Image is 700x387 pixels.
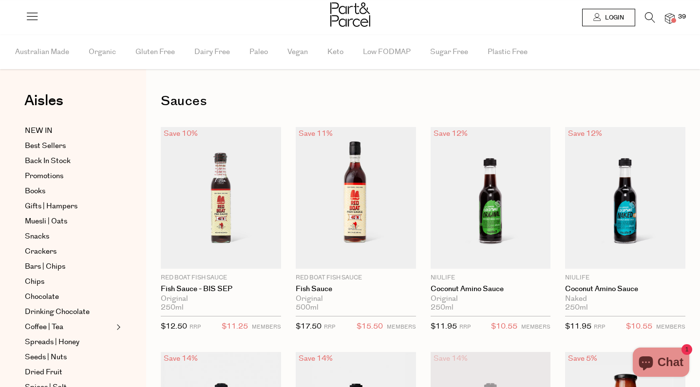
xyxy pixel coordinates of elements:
small: RRP [594,323,605,331]
a: Back In Stock [25,155,114,167]
span: $15.50 [357,320,383,333]
span: Best Sellers [25,140,66,152]
div: Save 5% [565,352,600,365]
span: Crackers [25,246,57,258]
div: Save 11% [296,127,336,140]
a: Seeds | Nuts [25,351,114,363]
span: Keto [327,35,343,69]
span: Login [603,14,624,22]
span: $10.55 [491,320,517,333]
a: Login [582,9,635,26]
span: Dried Fruit [25,367,62,378]
span: Gluten Free [135,35,175,69]
span: Back In Stock [25,155,71,167]
span: Aisles [24,90,63,111]
span: Drinking Chocolate [25,306,90,318]
button: Expand/Collapse Coffee | Tea [114,321,121,333]
div: Save 10% [161,127,201,140]
a: 39 [665,13,675,23]
inbox-online-store-chat: Shopify online store chat [630,348,692,379]
div: Save 12% [431,127,471,140]
img: Fish Sauce - BIS SEP [161,127,281,269]
a: Crackers [25,246,114,258]
h1: Sauces [161,90,685,112]
img: Part&Parcel [330,2,370,27]
div: Original [296,295,416,303]
div: Save 14% [161,352,201,365]
div: Naked [565,295,685,303]
a: Chips [25,276,114,288]
a: Chocolate [25,291,114,303]
a: Gifts | Hampers [25,201,114,212]
span: Spreads | Honey [25,336,79,348]
span: Sugar Free [430,35,468,69]
a: Promotions [25,170,114,182]
small: RRP [324,323,335,331]
span: Muesli | Oats [25,216,67,227]
span: 250ml [565,303,588,312]
span: 500ml [296,303,319,312]
div: Save 12% [565,127,605,140]
div: Original [431,295,551,303]
div: Save 14% [296,352,336,365]
span: $11.95 [565,321,591,332]
div: Original [161,295,281,303]
span: $12.50 [161,321,187,332]
img: Coconut Amino Sauce [431,127,551,269]
a: Drinking Chocolate [25,306,114,318]
span: 250ml [431,303,454,312]
small: RRP [189,323,201,331]
span: $11.25 [222,320,248,333]
img: Fish Sauce [296,127,416,269]
span: Vegan [287,35,308,69]
a: Snacks [25,231,114,242]
small: MEMBERS [656,323,685,331]
p: Red Boat Fish Sauce [161,274,281,282]
a: Dried Fruit [25,367,114,378]
small: RRP [459,323,471,331]
span: Promotions [25,170,63,182]
a: Spreads | Honey [25,336,114,348]
span: $11.95 [431,321,457,332]
span: Coffee | Tea [25,321,63,333]
span: Low FODMAP [363,35,411,69]
span: $17.50 [296,321,322,332]
a: Aisles [24,93,63,118]
a: NEW IN [25,125,114,137]
span: Organic [89,35,116,69]
p: Niulife [431,274,551,282]
a: Coconut Amino Sauce [431,285,551,294]
a: Coffee | Tea [25,321,114,333]
small: MEMBERS [252,323,281,331]
span: Plastic Free [488,35,528,69]
span: Australian Made [15,35,69,69]
span: Dairy Free [194,35,230,69]
a: Fish Sauce - BIS SEP [161,285,281,294]
p: Red Boat Fish Sauce [296,274,416,282]
span: NEW IN [25,125,53,137]
span: 250ml [161,303,184,312]
span: Gifts | Hampers [25,201,77,212]
span: Paleo [249,35,268,69]
span: Books [25,185,45,197]
span: Seeds | Nuts [25,351,67,363]
a: Fish Sauce [296,285,416,294]
span: Chips [25,276,44,288]
span: $10.55 [626,320,652,333]
a: Coconut Amino Sauce [565,285,685,294]
a: Books [25,185,114,197]
small: MEMBERS [387,323,416,331]
div: Save 14% [431,352,471,365]
a: Bars | Chips [25,261,114,273]
img: Coconut Amino Sauce [565,127,685,269]
span: Bars | Chips [25,261,65,273]
small: MEMBERS [521,323,550,331]
span: Snacks [25,231,49,242]
span: 39 [676,13,688,21]
span: Chocolate [25,291,59,303]
a: Best Sellers [25,140,114,152]
a: Muesli | Oats [25,216,114,227]
p: Niulife [565,274,685,282]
